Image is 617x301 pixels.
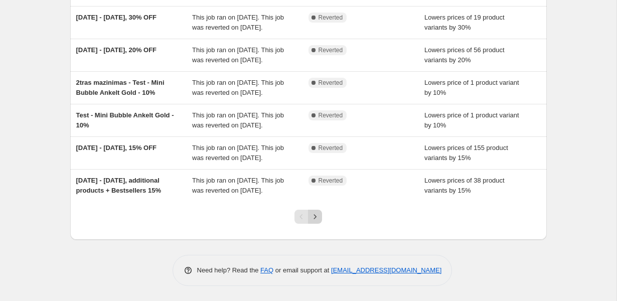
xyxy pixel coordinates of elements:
span: Reverted [319,14,343,22]
span: Lowers prices of 38 product variants by 15% [424,177,505,194]
nav: Pagination [294,210,322,224]
span: [DATE] - [DATE], 30% OFF [76,14,157,21]
span: This job ran on [DATE]. This job was reverted on [DATE]. [192,177,284,194]
span: Need help? Read the [197,266,261,274]
span: Lowers prices of 56 product variants by 20% [424,46,505,64]
span: [DATE] - [DATE], 20% OFF [76,46,157,54]
span: Lowers price of 1 product variant by 10% [424,111,519,129]
span: 2tras mazinimas - Test - Mini Bubble Ankelt Gold - 10% [76,79,165,96]
span: This job ran on [DATE]. This job was reverted on [DATE]. [192,14,284,31]
span: Test - Mini Bubble Ankelt Gold - 10% [76,111,174,129]
span: [DATE] - [DATE], additional products + Bestsellers 15% [76,177,161,194]
button: Next [308,210,322,224]
span: Lowers prices of 19 product variants by 30% [424,14,505,31]
span: Reverted [319,144,343,152]
span: This job ran on [DATE]. This job was reverted on [DATE]. [192,79,284,96]
span: Reverted [319,79,343,87]
a: FAQ [260,266,273,274]
span: Reverted [319,177,343,185]
a: [EMAIL_ADDRESS][DOMAIN_NAME] [331,266,441,274]
span: This job ran on [DATE]. This job was reverted on [DATE]. [192,111,284,129]
span: Reverted [319,111,343,119]
span: or email support at [273,266,331,274]
span: Lowers price of 1 product variant by 10% [424,79,519,96]
span: Lowers prices of 155 product variants by 15% [424,144,508,162]
span: Reverted [319,46,343,54]
span: [DATE] - [DATE], 15% OFF [76,144,157,152]
span: This job ran on [DATE]. This job was reverted on [DATE]. [192,144,284,162]
span: This job ran on [DATE]. This job was reverted on [DATE]. [192,46,284,64]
